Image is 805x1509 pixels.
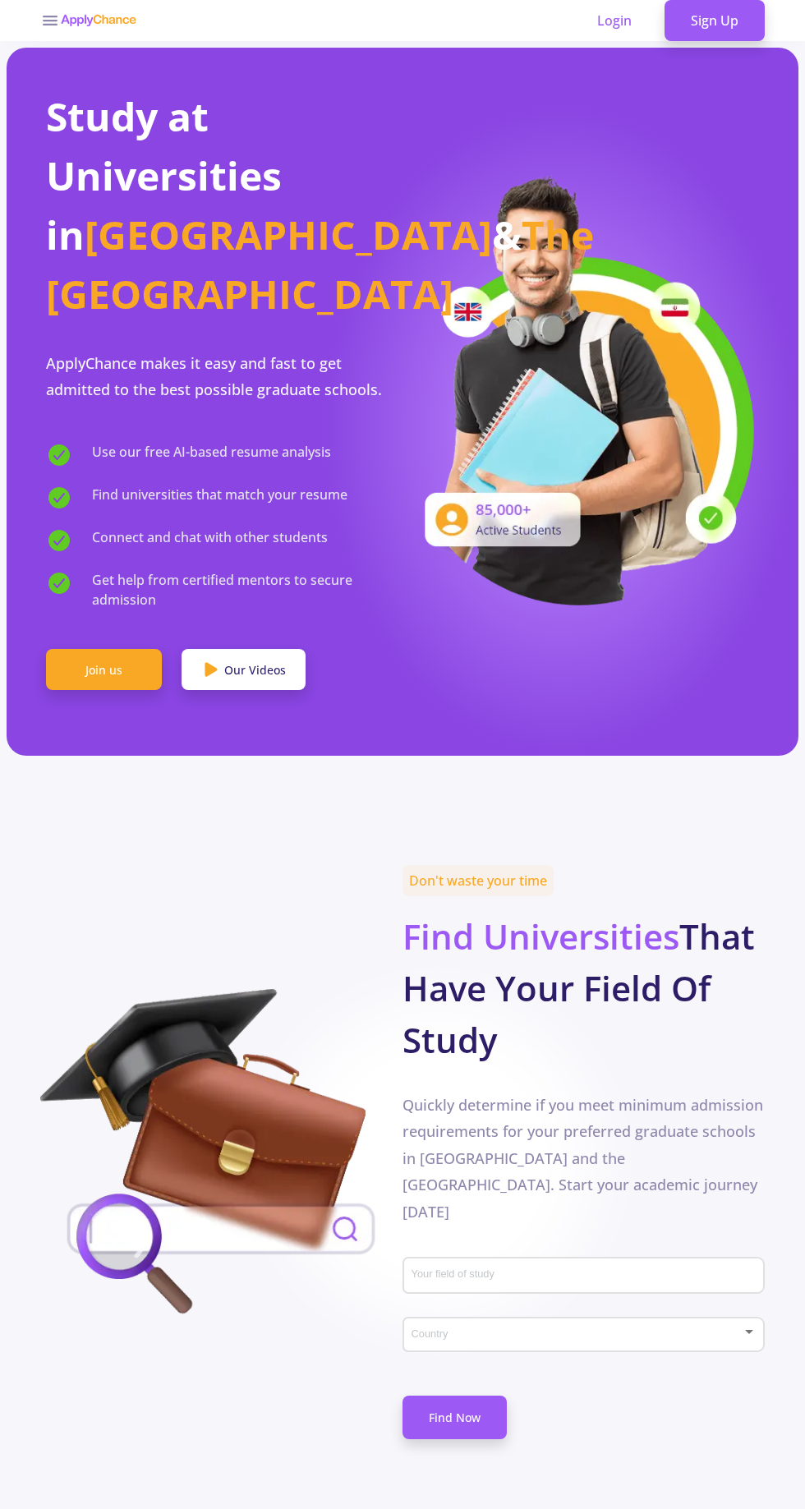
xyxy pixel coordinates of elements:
img: applicant [402,172,759,605]
span: The [GEOGRAPHIC_DATA] [46,208,594,320]
b: That Have Your Field Of Study [402,913,755,1063]
span: Use our free AI-based resume analysis [92,442,331,468]
span: Find universities that match your resume [92,485,347,511]
span: & [492,208,522,261]
span: Get help from certified mentors to secure admission [92,570,402,610]
a: Our Videos [182,649,306,690]
span: [GEOGRAPHIC_DATA] [85,208,492,261]
span: Connect and chat with other students [92,527,328,554]
span: Our Videos [224,661,286,679]
a: Join us [46,649,162,690]
a: Find Now [402,1396,507,1439]
span: Don't waste your time [402,865,554,896]
img: applychance logo text only [60,14,136,27]
span: Study at Universities in [46,90,282,261]
img: field [40,989,402,1321]
span: Quickly determine if you meet minimum admission requirements for your preferred graduate schools ... [402,1095,763,1221]
span: Find Universities [402,913,679,959]
span: ApplyChance makes it easy and fast to get admitted to the best possible graduate schools. [46,353,382,399]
